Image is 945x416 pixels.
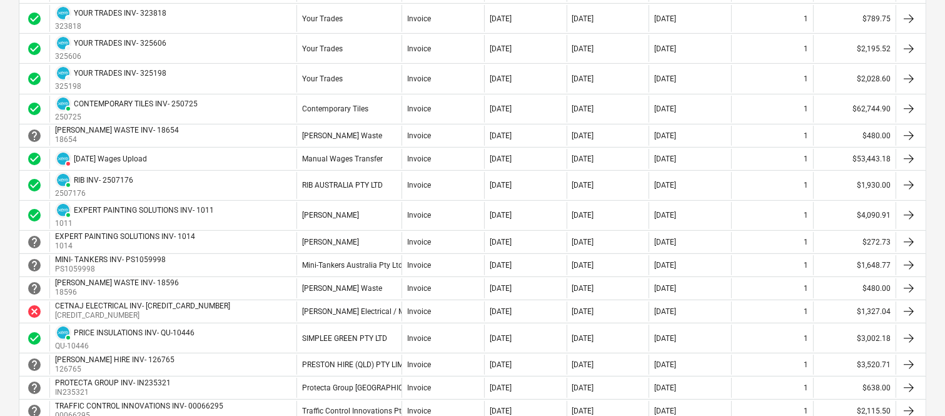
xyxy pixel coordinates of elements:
[572,383,594,392] div: [DATE]
[55,325,71,341] div: Invoice has been synced with Xero and its status is currently PAID
[302,155,383,163] div: Manual Wages Transfer
[407,181,431,190] div: Invoice
[813,202,896,229] div: $4,090.91
[302,181,383,190] div: RIB AUSTRALIA PTY LTD
[55,310,233,321] p: [CREDIT_CARD_NUMBER]
[57,204,69,216] img: xero.svg
[55,287,181,298] p: 18596
[882,356,945,416] iframe: Chat Widget
[407,211,431,220] div: Invoice
[27,178,42,193] span: check_circle
[55,218,214,229] p: 1011
[804,307,808,316] div: 1
[490,360,512,369] div: [DATE]
[27,71,42,86] span: check_circle
[55,112,198,123] p: 250725
[55,364,177,375] p: 126765
[74,69,166,78] div: YOUR TRADES INV- 325198
[27,235,42,250] span: help
[302,407,418,415] div: Traffic Control Innovations Pty Ltd
[813,255,896,275] div: $1,648.77
[490,181,512,190] div: [DATE]
[490,104,512,113] div: [DATE]
[490,238,512,246] div: [DATE]
[804,238,808,246] div: 1
[27,281,42,296] div: Invoice is waiting for an approval
[55,35,71,51] div: Invoice has been synced with Xero and its status is currently DRAFT
[302,238,359,246] div: [PERSON_NAME]
[813,96,896,123] div: $62,744.90
[57,98,69,110] img: xero.svg
[654,383,676,392] div: [DATE]
[654,334,676,343] div: [DATE]
[74,176,133,185] div: RIB INV- 2507176
[55,202,71,218] div: Invoice has been synced with Xero and its status is currently PAID
[74,328,195,337] div: PRICE INSULATIONS INV- QU-10446
[572,238,594,246] div: [DATE]
[407,131,431,140] div: Invoice
[27,11,42,26] span: check_circle
[813,149,896,169] div: $53,443.18
[55,5,71,21] div: Invoice has been synced with Xero and its status is currently DRAFT
[27,178,42,193] div: Invoice was approved
[804,14,808,23] div: 1
[813,5,896,32] div: $789.75
[813,172,896,199] div: $1,930.00
[572,307,594,316] div: [DATE]
[302,307,527,316] div: [PERSON_NAME] Electrical / METAL MANUFACTURES PTY LIMITED
[27,380,42,395] div: Invoice is waiting for an approval
[572,74,594,83] div: [DATE]
[27,151,42,166] div: Invoice was approved
[27,281,42,296] span: help
[804,284,808,293] div: 1
[57,7,69,19] img: xero.svg
[55,81,166,92] p: 325198
[572,211,594,220] div: [DATE]
[27,331,42,346] div: Invoice was approved
[407,307,431,316] div: Invoice
[302,44,343,53] div: Your Trades
[572,131,594,140] div: [DATE]
[407,155,431,163] div: Invoice
[572,407,594,415] div: [DATE]
[27,258,42,273] div: Invoice is waiting for an approval
[407,104,431,113] div: Invoice
[27,71,42,86] div: Invoice was approved
[804,131,808,140] div: 1
[407,238,431,246] div: Invoice
[55,278,179,287] div: [PERSON_NAME] WASTE INV- 18596
[572,14,594,23] div: [DATE]
[302,334,387,343] div: SIMPLEE GREEN PTY LTD
[654,407,676,415] div: [DATE]
[813,302,896,322] div: $1,327.04
[813,325,896,352] div: $3,002.18
[407,407,431,415] div: Invoice
[654,104,676,113] div: [DATE]
[27,128,42,143] span: help
[57,174,69,186] img: xero.svg
[490,383,512,392] div: [DATE]
[813,232,896,252] div: $272.73
[27,258,42,273] span: help
[55,65,71,81] div: Invoice has been synced with Xero and its status is currently DRAFT
[813,35,896,62] div: $2,195.52
[27,331,42,346] span: check_circle
[407,360,431,369] div: Invoice
[302,74,343,83] div: Your Trades
[407,74,431,83] div: Invoice
[490,44,512,53] div: [DATE]
[55,21,166,32] p: 323818
[804,44,808,53] div: 1
[27,304,42,319] div: Invoice was rejected
[55,134,181,145] p: 18654
[572,360,594,369] div: [DATE]
[27,304,42,319] span: cancel
[572,334,594,343] div: [DATE]
[654,261,676,270] div: [DATE]
[57,37,69,49] img: xero.svg
[74,99,198,108] div: CONTEMPORARY TILES INV- 250725
[27,235,42,250] div: Invoice is waiting for an approval
[27,151,42,166] span: check_circle
[27,208,42,223] div: Invoice was approved
[490,155,512,163] div: [DATE]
